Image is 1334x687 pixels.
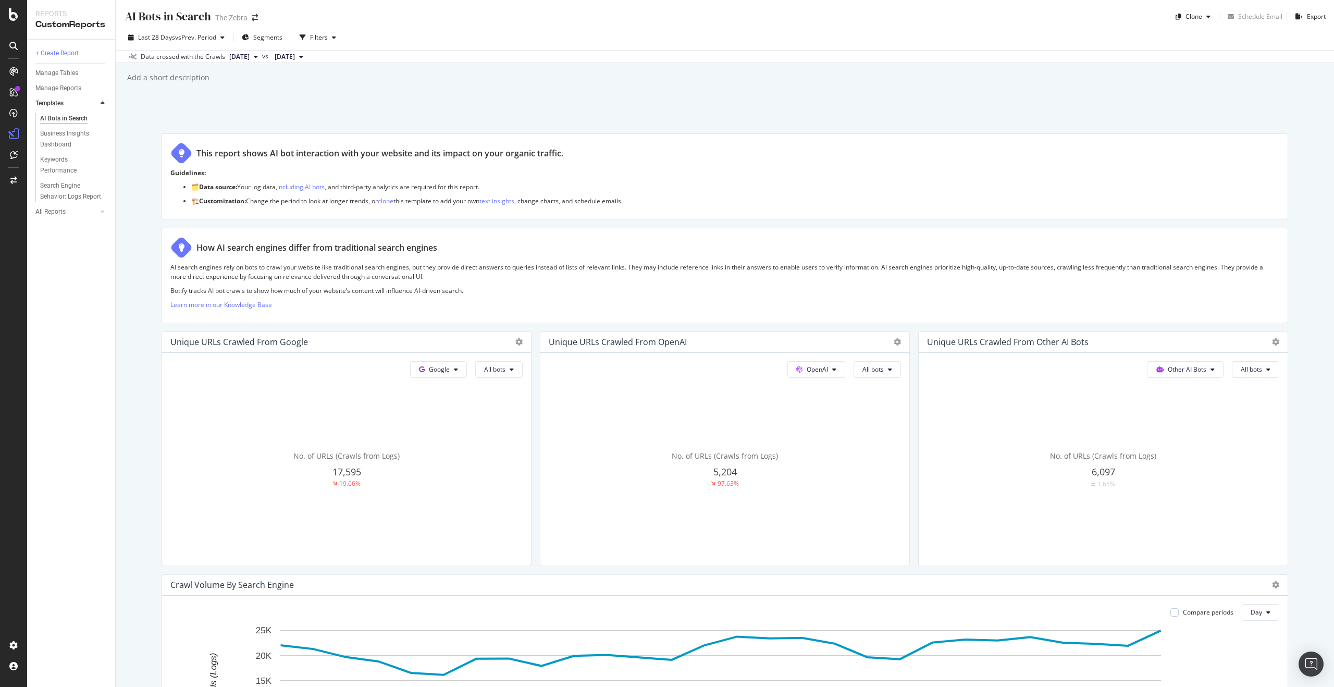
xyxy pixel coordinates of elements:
[40,180,108,202] a: Search Engine Behavior: Logs Report
[196,242,437,254] div: How AI search engines differ from traditional search engines
[191,182,1279,191] p: 🗂️ Your log data, , and third-party analytics are required for this report.
[170,300,272,309] a: Learn more in our Knowledge Base
[277,182,325,191] a: including AI bots
[256,651,272,661] text: 20K
[410,361,467,378] button: Google
[40,128,108,150] a: Business Insights Dashboard
[35,68,78,79] div: Manage Tables
[162,332,532,566] div: Unique URLs Crawled from GoogleGoogleAll botsNo. of URLs (Crawls from Logs)17,59519.66%
[293,451,400,461] span: No. of URLs (Crawls from Logs)
[918,332,1288,566] div: Unique URLs Crawled from Other AI BotsOther AI BotsAll botsNo. of URLs (Crawls from Logs)6,097Equ...
[40,113,88,124] div: AI Bots in Search
[124,29,229,46] button: Last 28 DaysvsPrev. Period
[199,182,237,191] strong: Data source:
[40,128,100,150] div: Business Insights Dashboard
[35,83,81,94] div: Manage Reports
[162,133,1288,219] div: This report shows AI bot interaction with your website and its impact on your organic traffic.Gui...
[862,365,884,374] span: All bots
[256,676,272,686] text: 15K
[713,465,737,478] span: 5,204
[1091,483,1095,486] img: Equal
[253,33,282,42] span: Segments
[718,479,739,488] div: 97.63%
[126,72,209,83] div: Add a short description
[35,68,108,79] a: Manage Tables
[35,206,97,217] a: All Reports
[35,48,79,59] div: + Create Report
[35,98,64,109] div: Templates
[378,197,393,205] a: clone
[295,29,340,46] button: Filters
[854,361,901,378] button: All bots
[170,263,1279,280] p: AI search engines rely on bots to crawl your website like traditional search engines, but they pr...
[252,14,258,21] div: arrow-right-arrow-left
[238,29,287,46] button: Segments
[40,180,102,202] div: Search Engine Behavior: Logs Report
[672,451,778,461] span: No. of URLs (Crawls from Logs)
[332,465,361,478] span: 17,595
[191,197,1279,205] p: 🏗️ Change the period to look at longer trends, or this template to add your own , change charts, ...
[35,8,107,19] div: Reports
[1238,12,1282,21] div: Schedule Email
[175,33,216,42] span: vs Prev. Period
[310,33,328,42] div: Filters
[262,52,270,61] span: vs
[1183,608,1233,617] div: Compare periods
[540,332,910,566] div: Unique URLs Crawled from OpenAIOpenAIAll botsNo. of URLs (Crawls from Logs)5,20497.63%
[170,337,308,347] div: Unique URLs Crawled from Google
[170,168,206,177] strong: Guidelines:
[138,33,175,42] span: Last 28 Days
[429,365,450,374] span: Google
[35,48,108,59] a: + Create Report
[1307,12,1326,21] div: Export
[40,113,108,124] a: AI Bots in Search
[162,228,1288,323] div: How AI search engines differ from traditional search enginesAI search engines rely on bots to cra...
[1299,652,1324,677] div: Open Intercom Messenger
[40,154,108,176] a: Keywords Performance
[927,337,1089,347] div: Unique URLs Crawled from Other AI Bots
[549,337,687,347] div: Unique URLs Crawled from OpenAI
[484,365,505,374] span: All bots
[1171,8,1215,25] button: Clone
[1291,8,1326,25] button: Export
[1251,608,1262,617] span: Day
[475,361,523,378] button: All bots
[275,52,295,62] span: 2025 Jul. 25th
[1232,361,1279,378] button: All bots
[256,625,272,635] text: 25K
[35,206,66,217] div: All Reports
[1242,604,1279,621] button: Day
[1092,465,1115,478] span: 6,097
[124,8,211,24] div: AI Bots in Search
[1050,451,1156,461] span: No. of URLs (Crawls from Logs)
[225,51,262,63] button: [DATE]
[35,19,107,31] div: CustomReports
[40,154,98,176] div: Keywords Performance
[807,365,828,374] span: OpenAI
[199,197,246,205] strong: Customization:
[170,580,294,590] div: Crawl Volume By Search Engine
[196,148,563,160] div: This report shows AI bot interaction with your website and its impact on your organic traffic.
[787,361,845,378] button: OpenAI
[339,479,361,488] div: 19.66%
[1097,480,1115,488] div: 1.65%
[1224,8,1282,25] button: Schedule Email
[170,286,1279,295] p: Botify tracks AI bot crawls to show how much of your website’s content will influence AI-driven s...
[35,98,97,109] a: Templates
[229,52,250,62] span: 2025 Aug. 22nd
[270,51,307,63] button: [DATE]
[1168,365,1206,374] span: Other AI Bots
[35,83,108,94] a: Manage Reports
[1147,361,1224,378] button: Other AI Bots
[479,197,514,205] a: text insights
[141,52,225,62] div: Data crossed with the Crawls
[215,13,248,23] div: The Zebra
[1185,12,1202,21] div: Clone
[1241,365,1262,374] span: All bots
